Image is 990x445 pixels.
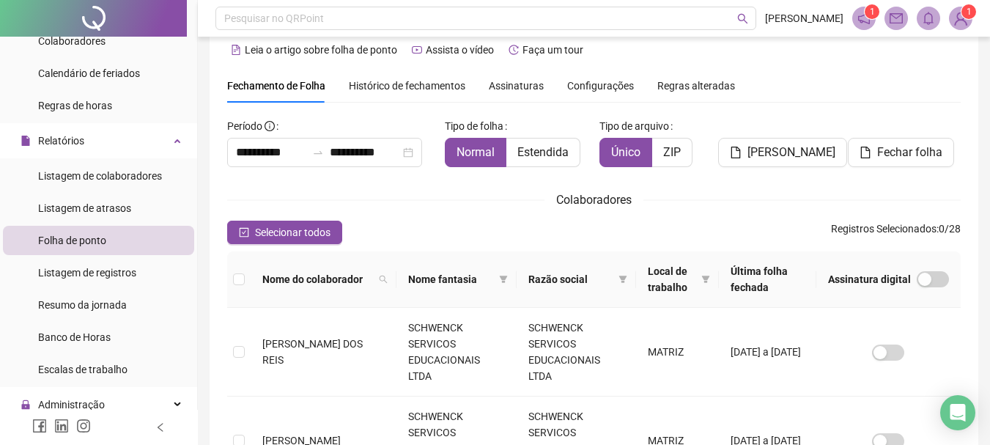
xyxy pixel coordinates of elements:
[426,44,494,56] span: Assista o vídeo
[616,268,630,290] span: filter
[509,45,519,55] span: history
[76,419,91,433] span: instagram
[831,221,961,244] span: : 0 / 28
[38,267,136,279] span: Listagem de registros
[737,13,748,24] span: search
[312,147,324,158] span: swap-right
[239,227,249,238] span: check-square
[408,271,493,287] span: Nome fantasia
[618,275,627,284] span: filter
[870,7,875,17] span: 1
[21,136,31,146] span: file
[412,45,422,55] span: youtube
[38,331,111,343] span: Banco de Horas
[349,80,465,92] span: Histórico de fechamentos
[38,202,131,214] span: Listagem de atrasos
[611,145,640,159] span: Único
[657,81,735,91] span: Regras alteradas
[599,118,669,134] span: Tipo de arquivo
[831,223,937,235] span: Registros Selecionados
[396,308,517,397] td: SCHWENCK SERVICOS EDUCACIONAIS LTDA
[38,364,128,375] span: Escalas de trabalho
[38,235,106,246] span: Folha de ponto
[517,145,569,159] span: Estendida
[698,260,713,298] span: filter
[32,419,47,433] span: facebook
[38,135,84,147] span: Relatórios
[961,4,976,19] sup: Atualize o seu contato no menu Meus Dados
[38,35,106,47] span: Colaboradores
[231,45,241,55] span: file-text
[522,44,583,56] span: Faça um tour
[648,263,695,295] span: Local de trabalho
[747,144,835,161] span: [PERSON_NAME]
[155,422,166,433] span: left
[719,251,816,308] th: Última folha fechada
[262,338,363,366] span: [PERSON_NAME] DOS REIS
[255,224,330,240] span: Selecionar todos
[865,4,879,19] sup: 1
[245,44,397,56] span: Leia o artigo sobre folha de ponto
[718,138,847,167] button: [PERSON_NAME]
[38,399,105,411] span: Administração
[227,120,262,132] span: Período
[528,271,613,287] span: Razão social
[860,147,871,158] span: file
[828,271,911,287] span: Assinatura digital
[227,80,325,92] span: Fechamento de Folha
[890,12,903,25] span: mail
[517,308,637,397] td: SCHWENCK SERVICOS EDUCACIONAIS LTDA
[499,275,508,284] span: filter
[567,81,634,91] span: Configurações
[265,121,275,131] span: info-circle
[730,147,742,158] span: file
[701,275,710,284] span: filter
[262,271,373,287] span: Nome do colaborador
[496,268,511,290] span: filter
[636,308,719,397] td: MATRIZ
[848,138,954,167] button: Fechar folha
[38,100,112,111] span: Regras de horas
[38,170,162,182] span: Listagem de colaboradores
[54,419,69,433] span: linkedin
[21,400,31,410] span: lock
[312,147,324,158] span: to
[877,144,942,161] span: Fechar folha
[950,7,972,29] img: 90233
[967,7,972,17] span: 1
[765,10,843,26] span: [PERSON_NAME]
[227,221,342,244] button: Selecionar todos
[445,118,503,134] span: Tipo de folha
[38,67,140,79] span: Calendário de feriados
[457,145,495,159] span: Normal
[663,145,681,159] span: ZIP
[38,299,127,311] span: Resumo da jornada
[719,308,816,397] td: [DATE] a [DATE]
[857,12,871,25] span: notification
[489,81,544,91] span: Assinaturas
[376,268,391,290] span: search
[940,395,975,430] div: Open Intercom Messenger
[556,193,632,207] span: Colaboradores
[379,275,388,284] span: search
[922,12,935,25] span: bell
